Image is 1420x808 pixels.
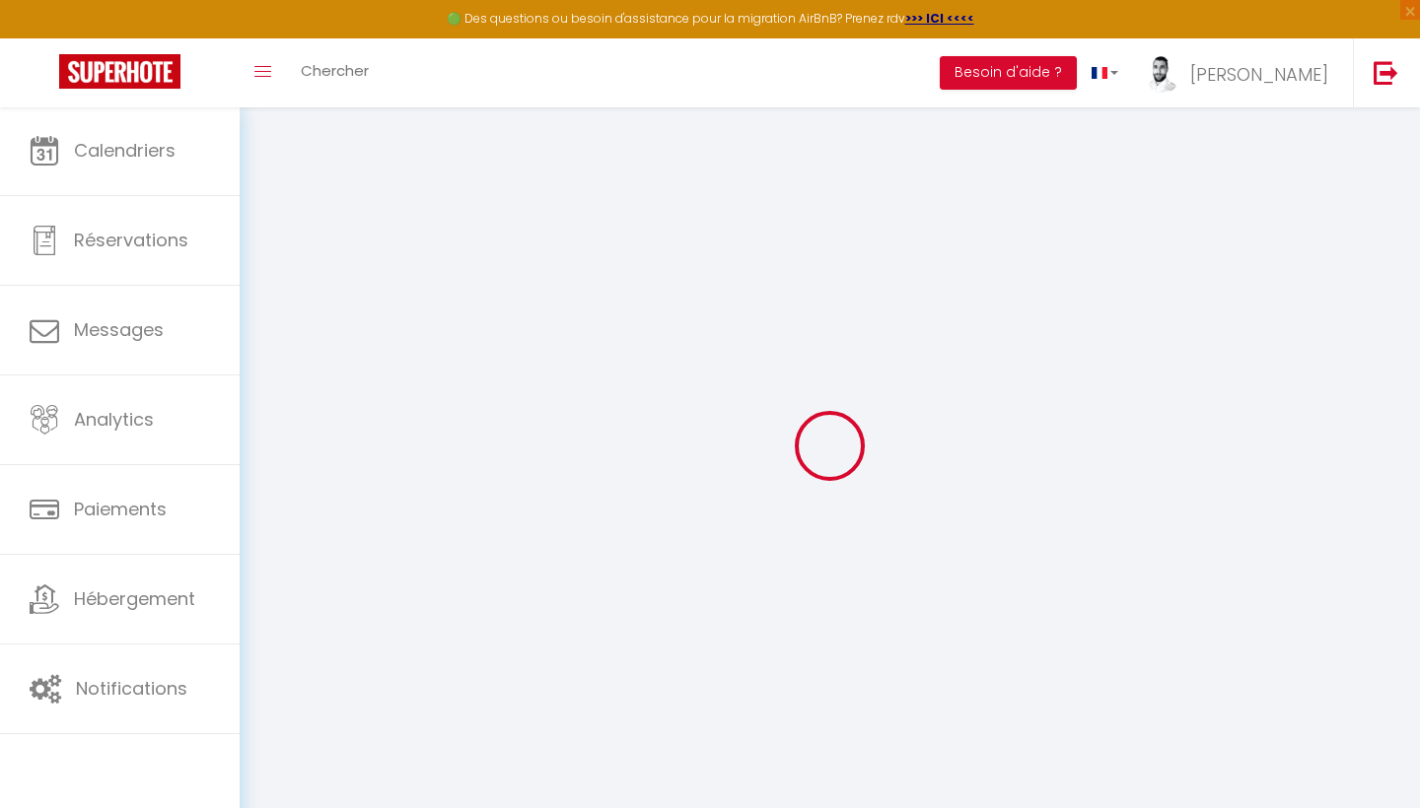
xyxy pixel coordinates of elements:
a: Chercher [286,38,384,107]
img: ... [1148,56,1177,95]
span: Chercher [301,60,369,81]
span: [PERSON_NAME] [1190,62,1328,87]
span: Analytics [74,407,154,432]
span: Paiements [74,497,167,521]
img: Super Booking [59,54,180,89]
span: Messages [74,317,164,342]
img: logout [1374,60,1398,85]
a: ... [PERSON_NAME] [1133,38,1353,107]
a: >>> ICI <<<< [905,10,974,27]
span: Réservations [74,228,188,252]
span: Notifications [76,676,187,701]
span: Calendriers [74,138,176,163]
span: Hébergement [74,586,195,611]
button: Besoin d'aide ? [940,56,1077,90]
